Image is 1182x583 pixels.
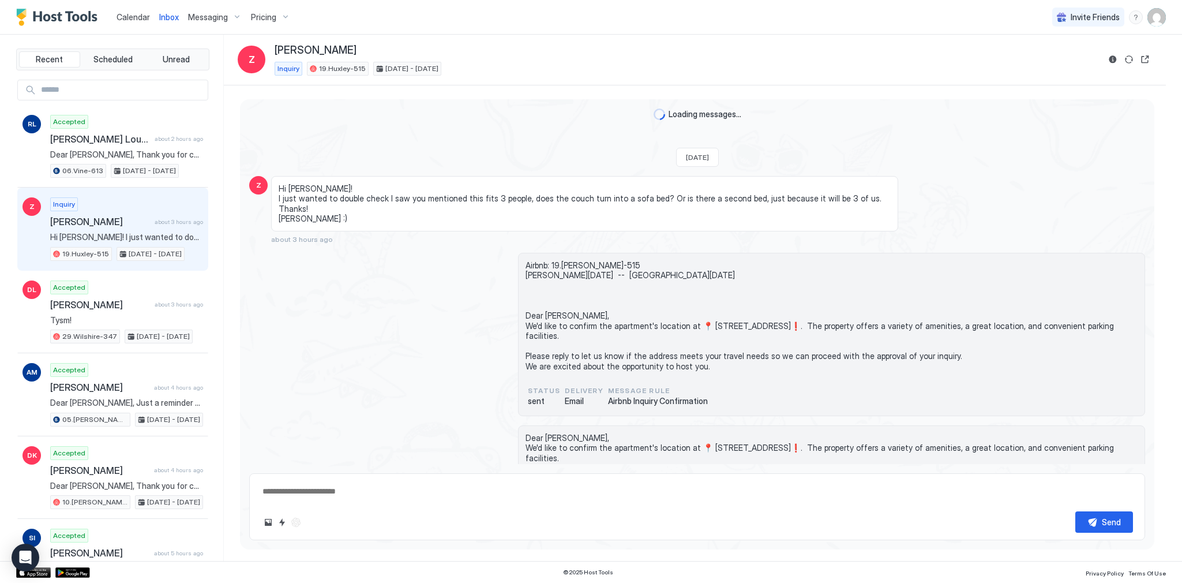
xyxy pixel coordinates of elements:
span: 29.Wilshire-347 [62,331,117,342]
a: Google Play Store [55,567,90,578]
span: 06.Vine-613 [62,166,103,176]
span: [DATE] - [DATE] [123,166,176,176]
a: Host Tools Logo [16,9,103,26]
span: Recent [36,54,63,65]
span: DL [27,285,36,295]
div: User profile [1147,8,1166,27]
span: Z [29,201,35,212]
span: Z [256,180,261,190]
span: status [528,386,560,396]
span: Accepted [53,530,85,541]
button: Unread [145,51,207,68]
span: [DATE] - [DATE] [147,497,200,507]
span: Accepted [53,448,85,458]
span: Scheduled [93,54,133,65]
div: tab-group [16,48,209,70]
button: Open reservation [1138,53,1152,66]
span: Dear [PERSON_NAME], Just a reminder that your check-out is [DATE] before 11 am. Check-out instruc... [50,398,203,408]
span: Email [565,396,603,406]
span: DK [27,450,37,461]
button: Upload image [261,515,275,529]
span: [PERSON_NAME] Lourenzetto [PERSON_NAME] [50,133,150,145]
span: about 5 hours ago [154,550,203,557]
span: Messaging [188,12,228,23]
span: Hi [PERSON_NAME]! I just wanted to double check I saw you mentioned this fits 3 people, does the ... [50,232,203,242]
span: Accepted [53,365,85,375]
span: about 3 hours ago [155,218,203,226]
div: menu [1129,10,1143,24]
a: App Store [16,567,51,578]
span: Calendar [117,12,150,22]
span: [DATE] - [DATE] [385,63,438,74]
span: Invite Friends [1071,12,1120,23]
div: Open Intercom Messenger [12,544,39,571]
a: Privacy Policy [1086,566,1124,578]
span: [PERSON_NAME] [50,465,149,476]
span: about 4 hours ago [154,466,203,474]
span: about 2 hours ago [155,135,203,143]
span: [PERSON_NAME] [50,547,149,559]
span: Privacy Policy [1086,570,1124,577]
span: Accepted [53,282,85,293]
button: Quick reply [275,515,289,529]
span: Message Rule [608,386,708,396]
span: [DATE] [686,153,709,162]
span: 19.Huxley-515 [319,63,366,74]
span: Dear [PERSON_NAME], Thank you for choosing to stay at our apartment. 📅 I’d like to confirm your r... [50,481,203,491]
button: Send [1075,511,1133,533]
a: Calendar [117,11,150,23]
span: Inquiry [53,199,75,210]
button: Reservation information [1106,53,1120,66]
div: loading [654,109,665,120]
span: [PERSON_NAME] [275,44,357,57]
span: [DATE] - [DATE] [137,331,190,342]
span: about 3 hours ago [271,235,333,244]
span: Inbox [159,12,179,22]
span: SI [29,533,35,543]
span: Airbnb Inquiry Confirmation [608,396,708,406]
span: Delivery [565,386,603,396]
span: Tysm! [50,315,203,326]
span: [PERSON_NAME] [50,216,150,227]
span: AM [27,367,37,378]
a: Terms Of Use [1128,566,1166,578]
div: Send [1102,516,1121,528]
span: Terms Of Use [1128,570,1166,577]
span: © 2025 Host Tools [563,569,613,576]
span: 10.[PERSON_NAME]-203 [62,497,127,507]
button: Sync reservation [1122,53,1136,66]
span: Airbnb: 19.[PERSON_NAME]-515 [PERSON_NAME][DATE] -- [GEOGRAPHIC_DATA][DATE] Dear [PERSON_NAME], W... [526,260,1138,372]
span: about 3 hours ago [155,301,203,308]
span: Inquiry [277,63,299,74]
span: Hi [PERSON_NAME]! I just wanted to double check I saw you mentioned this fits 3 people, does the ... [279,184,891,224]
span: [DATE] - [DATE] [129,249,182,259]
span: [PERSON_NAME] [50,299,150,311]
button: Scheduled [82,51,144,68]
span: [DATE] - [DATE] [147,414,200,425]
span: sent [528,396,560,406]
input: Input Field [36,80,208,100]
span: [PERSON_NAME] [50,382,149,393]
span: Pricing [251,12,276,23]
span: Dear [PERSON_NAME], We'd like to confirm the apartment's location at 📍 [STREET_ADDRESS]❗️. The pr... [526,433,1138,524]
span: Z [249,53,255,66]
span: Unread [163,54,190,65]
span: 05.[PERSON_NAME]-617 [62,414,127,425]
span: Accepted [53,117,85,127]
span: 19.Huxley-515 [62,249,109,259]
span: RL [28,119,36,129]
span: Dear [PERSON_NAME], Thank you for choosing to stay at our apartment. 📅 I’d like to confirm your r... [50,150,203,160]
button: Recent [19,51,80,68]
span: Loading messages... [669,109,741,119]
a: Inbox [159,11,179,23]
span: about 4 hours ago [154,384,203,391]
